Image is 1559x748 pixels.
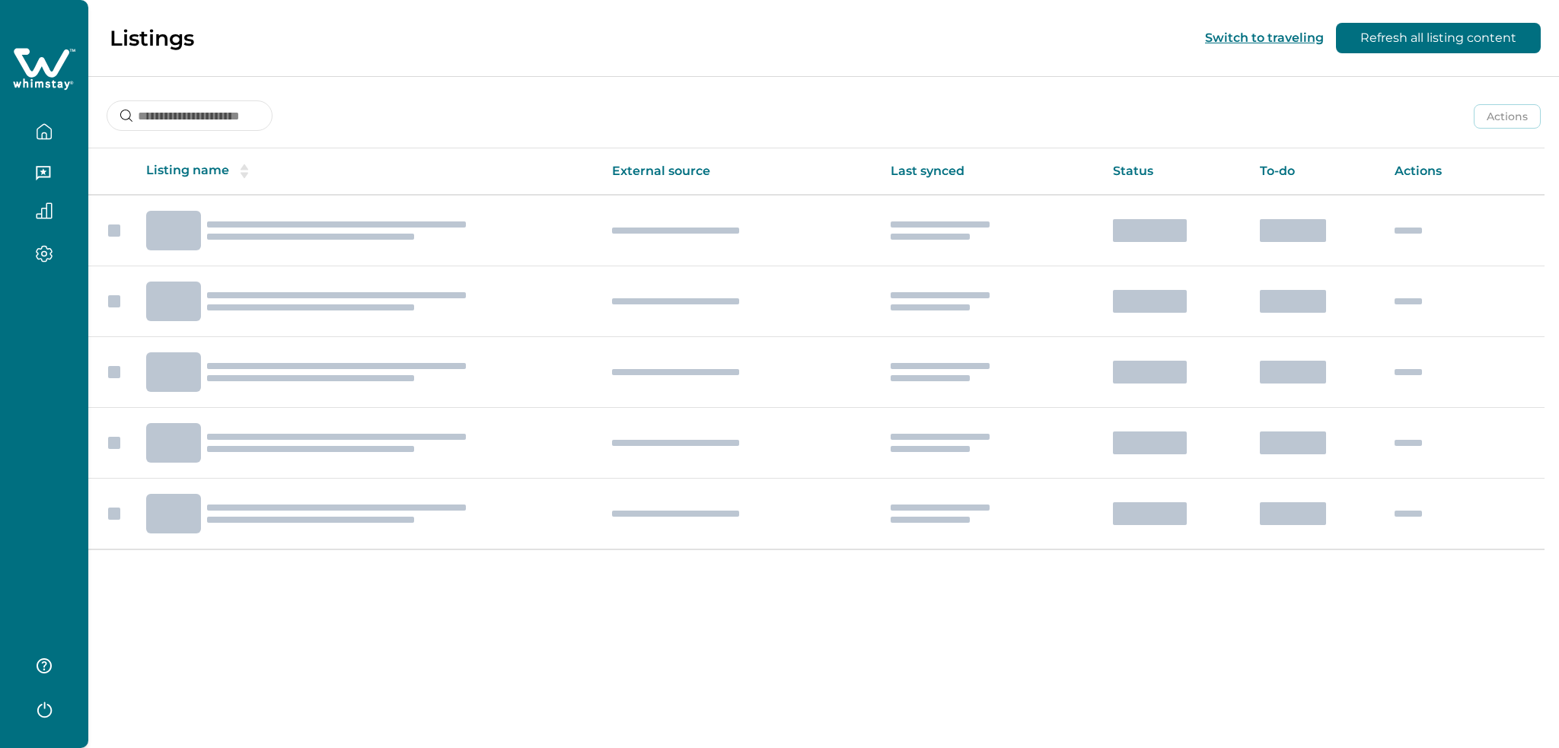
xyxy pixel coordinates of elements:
[1205,30,1324,45] button: Switch to traveling
[1474,104,1541,129] button: Actions
[1382,148,1545,195] th: Actions
[110,25,194,51] p: Listings
[1101,148,1248,195] th: Status
[1336,23,1541,53] button: Refresh all listing content
[134,148,600,195] th: Listing name
[878,148,1102,195] th: Last synced
[229,164,260,179] button: sorting
[600,148,878,195] th: External source
[1248,148,1382,195] th: To-do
